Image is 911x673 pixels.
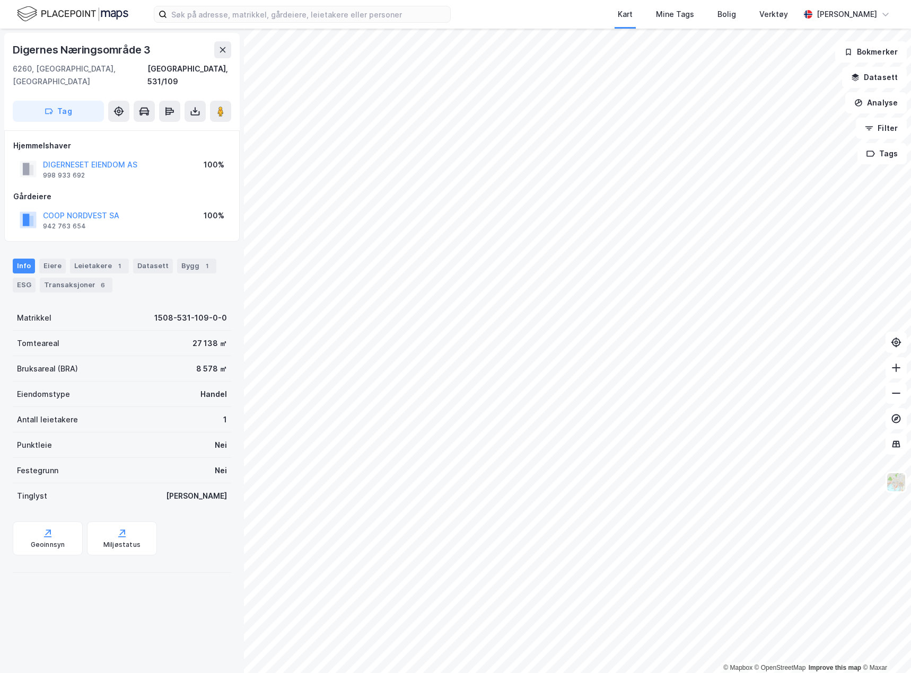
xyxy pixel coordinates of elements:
button: Bokmerker [835,41,907,63]
div: Matrikkel [17,312,51,324]
input: Søk på adresse, matrikkel, gårdeiere, leietakere eller personer [167,6,450,22]
button: Tag [13,101,104,122]
div: 6 [98,280,108,290]
div: Eiere [39,259,66,273]
div: Verktøy [759,8,788,21]
a: Improve this map [809,664,861,671]
div: Punktleie [17,439,52,451]
div: Hjemmelshaver [13,139,231,152]
button: Datasett [842,67,907,88]
div: Nei [215,464,227,477]
div: Gårdeiere [13,190,231,203]
iframe: Chat Widget [858,622,911,673]
div: Kart [618,8,633,21]
div: Info [13,259,35,273]
div: Bygg [177,259,216,273]
div: Nei [215,439,227,451]
div: Digernes Næringsområde 3 [13,41,153,58]
div: ESG [13,278,36,293]
div: 8 578 ㎡ [196,362,227,375]
button: Filter [856,118,907,139]
div: 27 138 ㎡ [192,337,227,350]
div: 1508-531-109-0-0 [154,312,227,324]
img: logo.f888ab2527a4732fd821a326f86c7f29.svg [17,5,128,23]
div: Handel [200,388,227,401]
div: Mine Tags [656,8,694,21]
div: 942 763 654 [43,222,86,231]
div: Transaksjoner [40,278,112,293]
div: 100% [204,158,224,171]
div: 1 [114,261,125,271]
div: Kontrollprogram for chat [858,622,911,673]
div: Bruksareal (BRA) [17,362,78,375]
div: Tomteareal [17,337,59,350]
a: OpenStreetMap [755,664,806,671]
div: Datasett [133,259,173,273]
div: Festegrunn [17,464,58,477]
div: 1 [223,413,227,426]
div: [PERSON_NAME] [817,8,877,21]
div: Tinglyst [17,490,47,502]
div: 100% [204,209,224,222]
div: Miljøstatus [103,541,141,549]
div: Geoinnsyn [31,541,65,549]
div: Antall leietakere [17,413,78,426]
div: [GEOGRAPHIC_DATA], 531/109 [147,63,231,88]
div: Eiendomstype [17,388,70,401]
img: Z [886,472,906,492]
div: 6260, [GEOGRAPHIC_DATA], [GEOGRAPHIC_DATA] [13,63,147,88]
button: Analyse [845,92,907,113]
div: Leietakere [70,259,129,273]
div: [PERSON_NAME] [166,490,227,502]
button: Tags [857,143,907,164]
a: Mapbox [723,664,752,671]
div: 998 933 692 [43,171,85,180]
div: Bolig [717,8,736,21]
div: 1 [202,261,212,271]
